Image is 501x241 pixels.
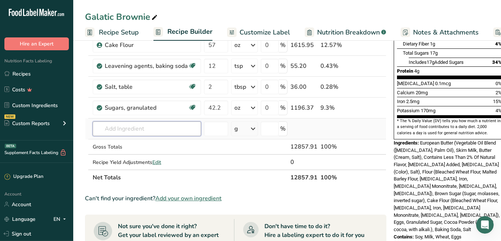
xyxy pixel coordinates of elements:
span: Add your own ingredient [155,194,222,203]
span: Total Sugars [403,50,429,56]
span: European Butter (Vegetable Oil Blend ([MEDICAL_DATA], Palm Oil), Skim Milk, Butter (Cream, Salt),... [394,140,500,232]
span: 0.1mcg [435,81,451,86]
th: 100% [319,169,353,185]
iframe: Intercom live chat [476,216,494,234]
div: Galatic Brownie [85,10,159,23]
span: Notes & Attachments [413,28,479,37]
div: Can't find your ingredient? [85,194,386,203]
div: 100% [320,142,352,151]
div: 36.00 [290,83,318,91]
div: BETA [5,144,16,148]
div: EN [53,215,69,223]
span: 2.5mg [406,99,419,104]
span: Contains: [394,234,414,240]
div: NEW [4,114,15,119]
div: Leavening agents, baking soda [105,62,188,70]
div: Not sure you've done it right? Get your label reviewed by an expert [118,222,219,240]
a: Notes & Attachments [401,24,479,41]
span: Ingredients: [394,140,419,146]
span: 17g [427,59,434,65]
div: Salt, table [105,83,188,91]
div: 0 [290,158,318,167]
div: Cake Flour [105,41,196,50]
div: 0.28% [320,83,352,91]
a: Nutrition Breakdown [305,24,386,41]
span: 20mg [416,90,428,95]
span: 17g [430,50,438,56]
span: [MEDICAL_DATA] [397,81,434,86]
div: oz [234,103,240,112]
div: 9.3% [320,103,352,112]
span: Protein [397,68,413,74]
div: Sugars, granulated [105,103,188,112]
span: Edit [152,159,161,166]
div: 1196.37 [290,103,318,112]
span: 1g [430,41,435,47]
span: Includes Added Sugars [409,59,464,65]
a: Recipe Builder [153,23,212,41]
div: g [234,124,238,133]
a: Customize Label [227,24,290,41]
span: Dietary Fiber [403,41,429,47]
span: Potassium [397,108,420,113]
span: 170mg [421,108,435,113]
input: Add Ingredient [93,121,201,136]
div: oz [234,41,240,50]
span: Customize Label [240,28,290,37]
button: Hire an Expert [4,37,69,50]
span: 4g [414,68,419,74]
a: Recipe Setup [85,24,139,41]
th: Net Totals [91,169,289,185]
div: Upgrade Plan [4,173,43,180]
div: tbsp [234,83,246,91]
div: Custom Reports [4,120,50,127]
div: 12857.91 [290,142,318,151]
span: Recipe Setup [99,28,139,37]
div: Recipe Yield Adjustments [93,158,201,166]
a: Language [4,213,36,226]
div: 55.20 [290,62,318,70]
th: 12857.91 [289,169,319,185]
span: Recipe Builder [167,27,212,37]
div: tsp [234,62,243,70]
div: 1615.95 [290,41,318,50]
div: 0.43% [320,62,352,70]
div: Don't have time to do it? Hire a labeling expert to do it for you [264,222,364,240]
span: Iron [397,99,405,104]
span: Nutrition Breakdown [317,28,380,37]
div: 12.57% [320,41,352,50]
span: Calcium [397,90,415,95]
div: Gross Totals [93,143,201,151]
span: Soy, Milk, Wheat, Eggs [415,234,461,240]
